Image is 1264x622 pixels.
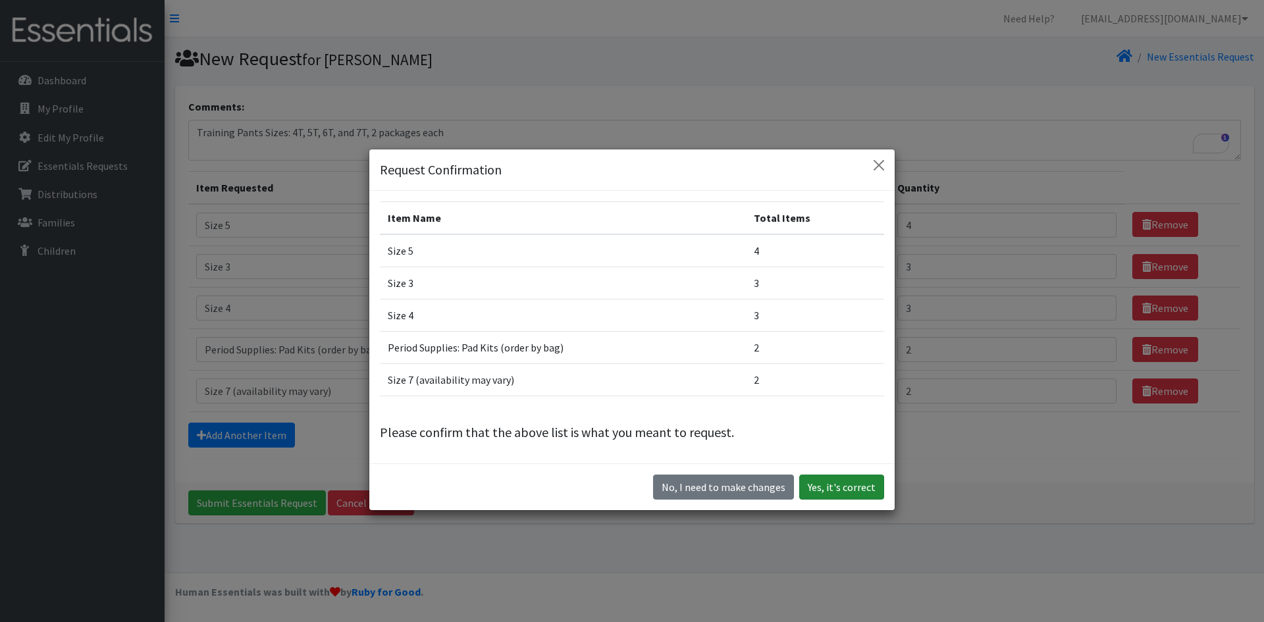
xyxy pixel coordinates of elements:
td: 2 [746,331,884,363]
td: 4 [746,234,884,267]
td: 3 [746,299,884,331]
button: Yes, it's correct [799,475,884,500]
button: No I need to make changes [653,475,794,500]
td: 3 [746,267,884,299]
th: Total Items [746,201,884,234]
p: Please confirm that the above list is what you meant to request. [380,423,884,442]
td: Size 3 [380,267,746,299]
td: Size 5 [380,234,746,267]
button: Close [868,155,889,176]
td: Size 4 [380,299,746,331]
td: Size 7 (availability may vary) [380,363,746,396]
th: Item Name [380,201,746,234]
h5: Request Confirmation [380,160,502,180]
td: 2 [746,363,884,396]
td: Period Supplies: Pad Kits (order by bag) [380,331,746,363]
